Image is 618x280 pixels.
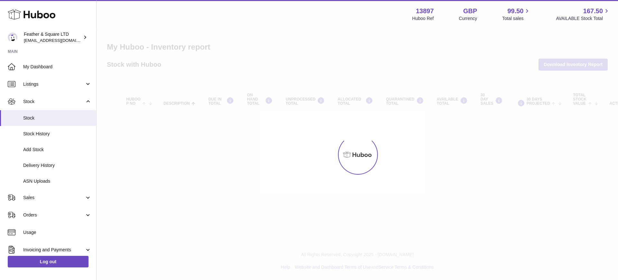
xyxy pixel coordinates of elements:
a: Log out [8,256,89,267]
span: Stock [23,115,91,121]
a: 99.50 Total sales [502,7,531,22]
span: My Dashboard [23,64,91,70]
span: Usage [23,229,91,236]
div: Currency [459,15,477,22]
div: Feather & Square LTD [24,31,82,43]
span: ASN Uploads [23,178,91,184]
span: Listings [23,81,85,87]
span: 99.50 [507,7,523,15]
span: Total sales [502,15,531,22]
strong: GBP [463,7,477,15]
div: Huboo Ref [412,15,434,22]
span: [EMAIL_ADDRESS][DOMAIN_NAME] [24,38,95,43]
img: feathernsquare@gmail.com [8,33,17,42]
span: Sales [23,195,85,201]
span: AVAILABLE Stock Total [556,15,610,22]
span: Orders [23,212,85,218]
span: Delivery History [23,162,91,169]
a: 167.50 AVAILABLE Stock Total [556,7,610,22]
span: 167.50 [583,7,603,15]
span: Add Stock [23,147,91,153]
span: Stock History [23,131,91,137]
span: Stock [23,99,85,105]
strong: 13897 [416,7,434,15]
span: Invoicing and Payments [23,247,85,253]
